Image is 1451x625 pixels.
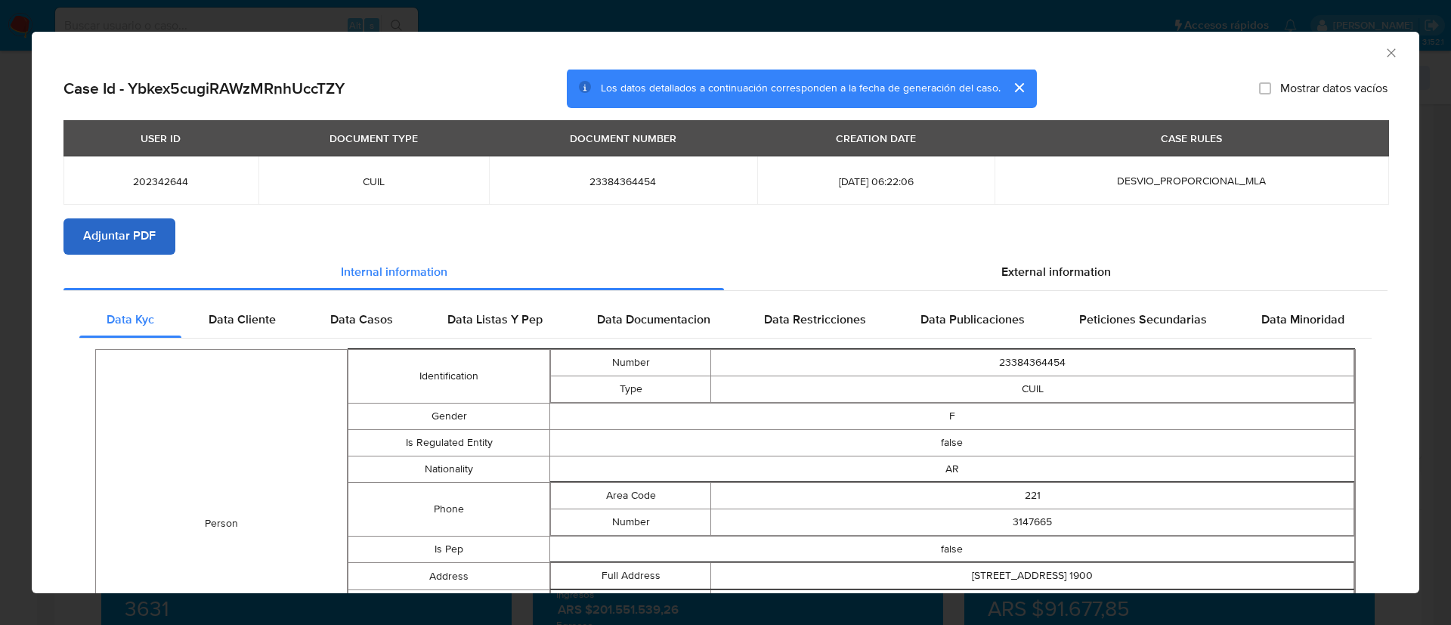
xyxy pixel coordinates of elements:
span: Data Kyc [107,311,154,329]
button: Adjuntar PDF [63,218,175,255]
span: Los datos detallados a continuación corresponden a la fecha de generación del caso. [601,81,1001,96]
td: Is Regulated Entity [348,430,549,456]
td: AR [549,456,1354,483]
td: [STREET_ADDRESS] 1900 [711,563,1354,589]
span: Data Restricciones [764,311,866,329]
div: USER ID [131,125,190,151]
td: 3147665 [711,509,1354,536]
div: Detailed info [63,255,1388,291]
td: Is Pep [348,537,549,563]
td: Phone [348,483,549,537]
div: CASE RULES [1152,125,1231,151]
td: Type [550,590,711,617]
div: closure-recommendation-modal [32,32,1419,593]
span: Data Minoridad [1261,311,1344,329]
span: Mostrar datos vacíos [1280,81,1388,96]
td: false [549,430,1354,456]
input: Mostrar datos vacíos [1259,82,1271,94]
td: Type [550,376,711,403]
td: Identification [348,350,549,404]
span: CUIL [277,175,471,188]
td: CUIL [711,376,1354,403]
td: 221 [711,483,1354,509]
td: Full Address [550,563,711,589]
span: Adjuntar PDF [83,220,156,253]
td: 23384364454 [711,350,1354,376]
td: F [549,404,1354,430]
span: 23384364454 [507,175,740,188]
td: false [549,537,1354,563]
td: Gender [348,404,549,430]
button: cerrar [1001,70,1037,106]
span: Data Listas Y Pep [447,311,543,329]
h2: Case Id - Ybkex5cugiRAWzMRnhUccTZY [63,79,345,98]
span: Peticiones Secundarias [1079,311,1207,329]
span: Data Cliente [209,311,276,329]
div: DOCUMENT NUMBER [561,125,685,151]
span: 202342644 [82,175,240,188]
td: Area Code [550,483,711,509]
span: Data Documentacion [597,311,710,329]
button: Cerrar ventana [1384,45,1397,59]
td: Number [550,509,711,536]
td: Address [348,563,549,590]
span: Data Publicaciones [920,311,1025,329]
div: Detailed internal info [79,302,1372,339]
td: Number [550,350,711,376]
span: Internal information [341,264,447,281]
div: CREATION DATE [827,125,925,151]
span: DESVIO_PROPORCIONAL_MLA [1117,173,1266,188]
span: External information [1001,264,1111,281]
td: Nationality [348,456,549,483]
span: [DATE] 06:22:06 [775,175,976,188]
div: DOCUMENT TYPE [320,125,427,151]
span: Data Casos [330,311,393,329]
td: DNI [711,590,1354,617]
